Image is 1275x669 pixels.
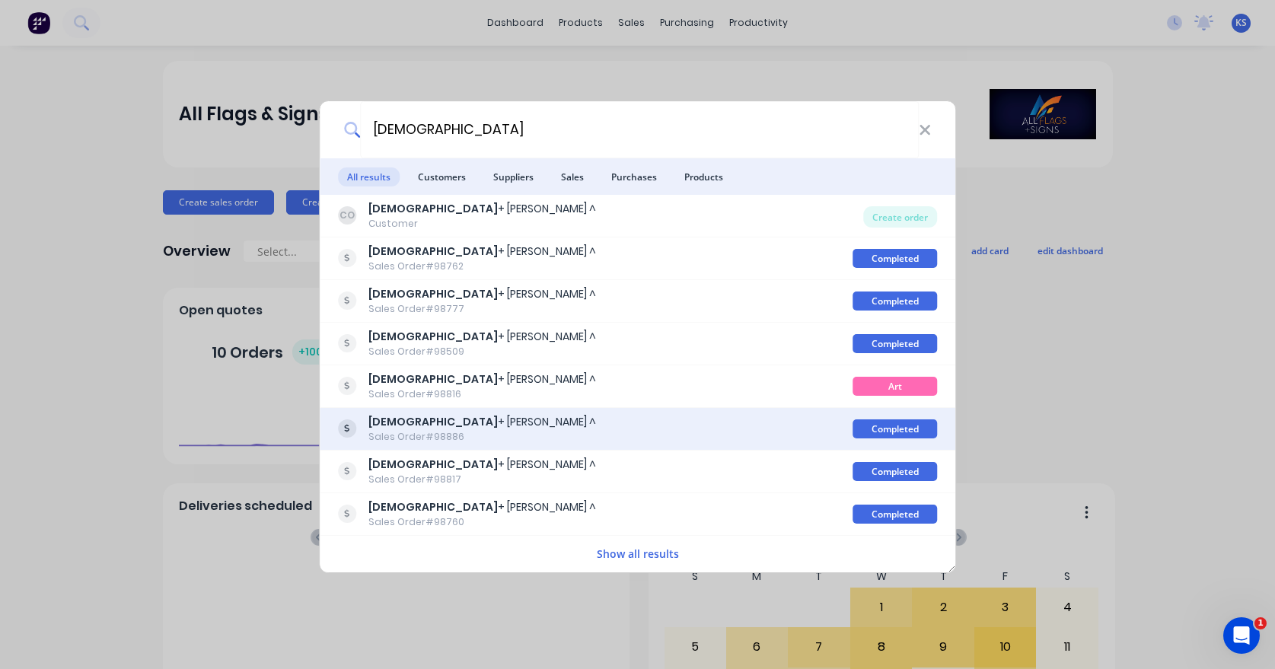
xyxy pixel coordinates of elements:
span: Purchases [602,167,666,186]
b: [DEMOGRAPHIC_DATA] [368,329,498,344]
div: Create order [863,206,937,228]
div: Completed [853,249,937,268]
div: Sales Order #98509 [368,345,596,358]
div: + [PERSON_NAME] ^ [368,244,596,260]
div: Art [853,377,937,396]
input: Start typing a customer or supplier name to create a new order... [360,101,919,158]
div: Completed [853,291,937,311]
div: Sales Order #98777 [368,302,596,316]
b: [DEMOGRAPHIC_DATA] [368,371,498,387]
div: Completed [853,419,937,438]
div: + [PERSON_NAME] ^ [368,457,596,473]
div: Sales Order #98762 [368,260,596,273]
div: CO [338,206,356,225]
div: + [PERSON_NAME] ^ [368,371,596,387]
div: Completed [853,334,937,353]
span: Suppliers [484,167,543,186]
div: Completed [853,505,937,524]
iframe: Intercom live chat [1223,617,1260,654]
span: Products [675,167,732,186]
span: Customers [409,167,475,186]
b: [DEMOGRAPHIC_DATA] [368,244,498,259]
div: + [PERSON_NAME] ^ [368,499,596,515]
b: [DEMOGRAPHIC_DATA] [368,499,498,514]
span: All results [338,167,400,186]
div: Sales Order #98816 [368,387,596,401]
b: [DEMOGRAPHIC_DATA] [368,457,498,472]
div: + [PERSON_NAME] ^ [368,414,596,430]
span: 1 [1254,617,1267,629]
div: + [PERSON_NAME] ^ [368,329,596,345]
div: + [PERSON_NAME] ^ [368,201,596,217]
button: Show all results [592,545,684,562]
div: Completed [853,462,937,481]
div: Sales Order #98886 [368,430,596,444]
b: [DEMOGRAPHIC_DATA] [368,286,498,301]
div: Customer [368,217,596,231]
b: [DEMOGRAPHIC_DATA] [368,201,498,216]
span: Sales [552,167,593,186]
div: Sales Order #98817 [368,473,596,486]
div: + [PERSON_NAME] ^ [368,286,596,302]
b: [DEMOGRAPHIC_DATA] [368,414,498,429]
div: Sales Order #98760 [368,515,596,529]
